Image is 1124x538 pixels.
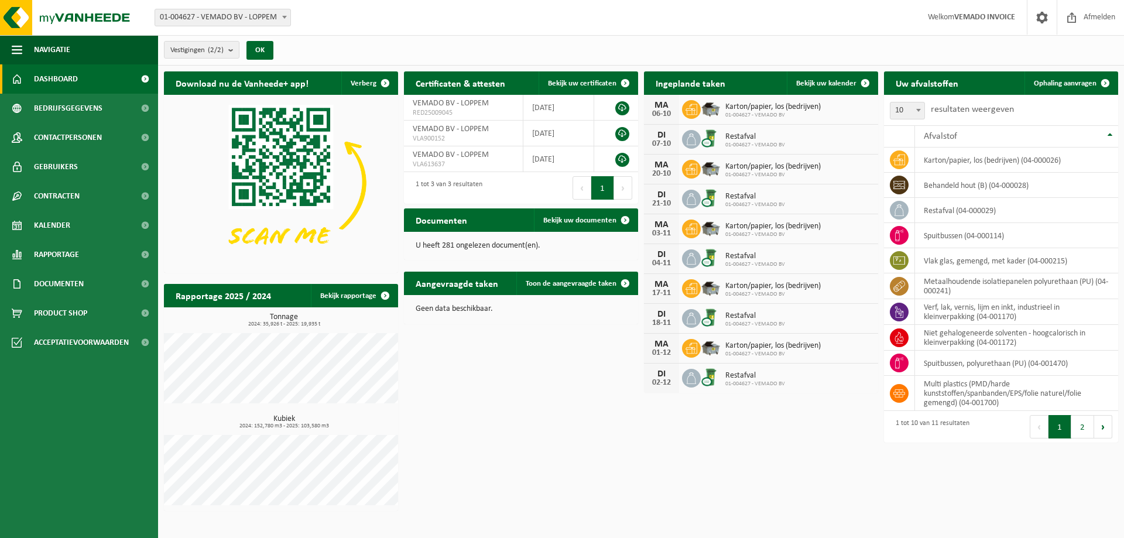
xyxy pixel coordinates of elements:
[725,261,785,268] span: 01-004627 - VEMADO BV
[725,162,821,172] span: Karton/papier, los (bedrijven)
[725,282,821,291] span: Karton/papier, los (bedrijven)
[701,98,721,118] img: WB-5000-GAL-GY-01
[526,280,616,287] span: Toon de aangevraagde taken
[915,198,1118,223] td: restafval (04-000029)
[650,379,673,387] div: 02-12
[650,340,673,349] div: MA
[170,42,224,59] span: Vestigingen
[650,250,673,259] div: DI
[650,190,673,200] div: DI
[1024,71,1117,95] a: Ophaling aanvragen
[34,269,84,299] span: Documenten
[413,150,489,159] span: VEMADO BV - LOPPEM
[170,423,398,429] span: 2024: 152,780 m3 - 2025: 103,580 m3
[170,415,398,429] h3: Kubiek
[915,248,1118,273] td: vlak glas, gemengd, met kader (04-000215)
[725,201,785,208] span: 01-004627 - VEMADO BV
[413,108,514,118] span: RED25009045
[915,299,1118,325] td: verf, lak, vernis, lijm en inkt, industrieel in kleinverpakking (04-001170)
[413,134,514,143] span: VLA900152
[416,242,626,250] p: U heeft 281 ongelezen document(en).
[725,371,785,381] span: Restafval
[650,200,673,208] div: 21-10
[725,102,821,112] span: Karton/papier, los (bedrijven)
[725,252,785,261] span: Restafval
[650,259,673,268] div: 04-11
[155,9,290,26] span: 01-004627 - VEMADO BV - LOPPEM
[543,217,616,224] span: Bekijk uw documenten
[548,80,616,87] span: Bekijk uw certificaten
[884,71,970,94] h2: Uw afvalstoffen
[725,321,785,328] span: 01-004627 - VEMADO BV
[650,349,673,357] div: 01-12
[701,277,721,297] img: WB-5000-GAL-GY-01
[416,305,626,313] p: Geen data beschikbaar.
[644,71,737,94] h2: Ingeplande taken
[725,311,785,321] span: Restafval
[931,105,1014,114] label: resultaten weergeven
[34,152,78,181] span: Gebruikers
[701,218,721,238] img: WB-5000-GAL-GY-01
[650,289,673,297] div: 17-11
[787,71,877,95] a: Bekijk uw kalender
[1034,80,1096,87] span: Ophaling aanvragen
[573,176,591,200] button: Previous
[34,64,78,94] span: Dashboard
[614,176,632,200] button: Next
[650,170,673,178] div: 20-10
[410,175,482,201] div: 1 tot 3 van 3 resultaten
[701,307,721,327] img: WB-0240-CU
[208,46,224,54] count: (2/2)
[34,181,80,211] span: Contracten
[701,337,721,357] img: WB-5000-GAL-GY-01
[341,71,397,95] button: Verberg
[924,132,957,141] span: Afvalstof
[523,95,595,121] td: [DATE]
[404,272,510,294] h2: Aangevraagde taken
[650,101,673,110] div: MA
[725,291,821,298] span: 01-004627 - VEMADO BV
[650,229,673,238] div: 03-11
[954,13,1015,22] strong: VEMADO INVOICE
[701,367,721,387] img: WB-0240-CU
[534,208,637,232] a: Bekijk uw documenten
[34,328,129,357] span: Acceptatievoorwaarden
[915,376,1118,411] td: multi plastics (PMD/harde kunststoffen/spanbanden/EPS/folie naturel/folie gemengd) (04-001700)
[404,208,479,231] h2: Documenten
[164,41,239,59] button: Vestigingen(2/2)
[34,35,70,64] span: Navigatie
[701,188,721,208] img: WB-0240-CU
[523,146,595,172] td: [DATE]
[915,148,1118,173] td: karton/papier, los (bedrijven) (04-000026)
[725,381,785,388] span: 01-004627 - VEMADO BV
[1030,415,1048,438] button: Previous
[890,102,924,119] span: 10
[650,160,673,170] div: MA
[34,123,102,152] span: Contactpersonen
[701,248,721,268] img: WB-0240-CU
[170,321,398,327] span: 2024: 35,926 t - 2025: 19,935 t
[725,192,785,201] span: Restafval
[725,351,821,358] span: 01-004627 - VEMADO BV
[650,110,673,118] div: 06-10
[164,95,398,270] img: Download de VHEPlus App
[725,222,821,231] span: Karton/papier, los (bedrijven)
[351,80,376,87] span: Verberg
[164,284,283,307] h2: Rapportage 2025 / 2024
[34,94,102,123] span: Bedrijfsgegevens
[413,160,514,169] span: VLA613637
[650,310,673,319] div: DI
[796,80,856,87] span: Bekijk uw kalender
[701,128,721,148] img: WB-0240-CU
[170,313,398,327] h3: Tonnage
[1094,415,1112,438] button: Next
[311,284,397,307] a: Bekijk rapportage
[650,220,673,229] div: MA
[915,325,1118,351] td: niet gehalogeneerde solventen - hoogcalorisch in kleinverpakking (04-001172)
[725,132,785,142] span: Restafval
[34,240,79,269] span: Rapportage
[915,223,1118,248] td: spuitbussen (04-000114)
[650,280,673,289] div: MA
[1048,415,1071,438] button: 1
[155,9,291,26] span: 01-004627 - VEMADO BV - LOPPEM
